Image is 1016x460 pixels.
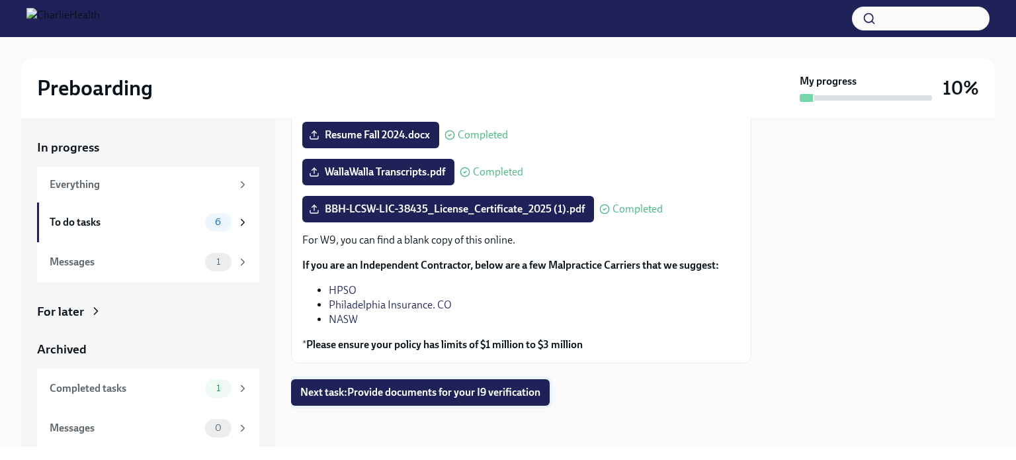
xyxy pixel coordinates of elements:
[50,177,232,192] div: Everything
[26,8,100,29] img: CharlieHealth
[50,381,200,396] div: Completed tasks
[208,257,228,267] span: 1
[37,167,259,203] a: Everything
[37,303,259,320] a: For later
[312,203,585,216] span: BBH-LCSW-LIC-38435_License_Certificate_2025 (1).pdf
[207,423,230,433] span: 0
[800,74,857,89] strong: My progress
[302,122,439,148] label: Resume Fall 2024.docx
[302,259,719,271] strong: If you are an Independent Contractor, below are a few Malpractice Carriers that we suggest:
[207,217,229,227] span: 6
[329,313,358,326] a: NASW
[37,341,259,358] a: Archived
[50,215,200,230] div: To do tasks
[37,303,84,320] div: For later
[312,165,445,179] span: WallaWalla Transcripts.pdf
[37,139,259,156] a: In progress
[458,130,508,140] span: Completed
[208,383,228,393] span: 1
[291,379,550,406] button: Next task:Provide documents for your I9 verification
[613,204,663,214] span: Completed
[37,203,259,242] a: To do tasks6
[37,75,153,101] h2: Preboarding
[37,242,259,282] a: Messages1
[50,421,200,436] div: Messages
[329,299,452,311] a: Philadelphia Insurance. CO
[306,338,583,351] strong: Please ensure your policy has limits of $1 million to $3 million
[37,369,259,408] a: Completed tasks1
[943,76,979,100] h3: 10%
[329,284,357,297] a: HPSO
[302,233,740,248] p: For W9, you can find a blank copy of this online.
[302,159,454,185] label: WallaWalla Transcripts.pdf
[50,255,200,269] div: Messages
[312,128,430,142] span: Resume Fall 2024.docx
[300,386,540,399] span: Next task : Provide documents for your I9 verification
[473,167,523,177] span: Completed
[37,408,259,448] a: Messages0
[302,196,594,222] label: BBH-LCSW-LIC-38435_License_Certificate_2025 (1).pdf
